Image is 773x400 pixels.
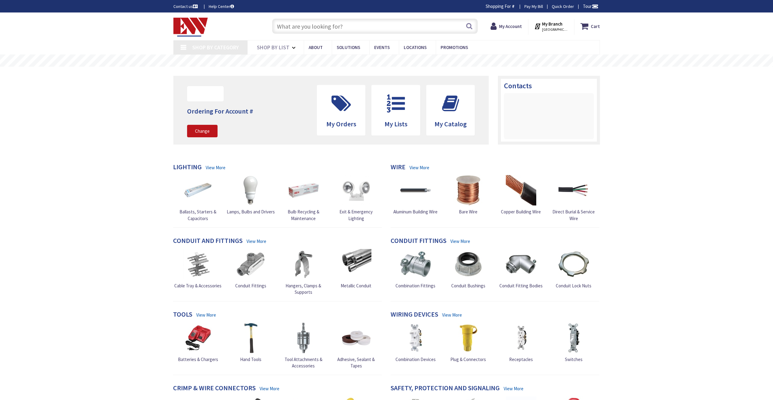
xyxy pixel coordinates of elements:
span: Solutions [337,44,360,50]
a: Combination Devices Combination Devices [395,323,436,363]
span: Bare Wire [459,209,477,215]
a: Quick Order [552,3,574,9]
a: Plug & Connectors Plug & Connectors [450,323,486,363]
span: Batteries & Chargers [178,356,218,362]
span: About [309,44,323,50]
a: Bulb Recycling & Maintenance Bulb Recycling & Maintenance [278,175,328,222]
a: Combination Fittings Combination Fittings [395,249,435,289]
a: Conduit Fittings Conduit Fittings [235,249,266,289]
a: Bare Wire Bare Wire [453,175,484,215]
h4: Crimp & Wire Connectors [173,384,256,393]
span: Conduit Fitting Bodies [499,283,543,289]
a: Exit & Emergency Lighting Exit & Emergency Lighting [331,175,381,222]
input: What are you looking for? [272,19,478,34]
img: Cable Tray & Accessories [183,249,213,279]
a: View More [504,385,523,392]
img: Conduit Lock Nuts [558,249,589,279]
a: Ballasts, Starters & Capacitors Ballasts, Starters & Capacitors [173,175,223,222]
a: View More [196,312,216,318]
a: Hand Tools Hand Tools [236,323,266,363]
span: Metallic Conduit [341,283,371,289]
img: Aluminum Building Wire [400,175,431,205]
img: Tool Attachments & Accessories [288,323,319,353]
img: Hangers, Clamps & Supports [288,249,319,279]
div: My Branch [GEOGRAPHIC_DATA], [GEOGRAPHIC_DATA] [534,21,568,32]
a: Conduit Bushings Conduit Bushings [451,249,485,289]
a: Metallic Conduit Metallic Conduit [341,249,371,289]
img: Conduit Fitting Bodies [506,249,536,279]
a: Help Center [209,3,234,9]
span: Exit & Emergency Lighting [339,209,373,221]
span: Shopping For [486,3,511,9]
a: My Orders [317,85,365,135]
img: Copper Building Wire [506,175,536,205]
span: Hangers, Clamps & Supports [285,283,321,295]
a: Conduit Fitting Bodies Conduit Fitting Bodies [499,249,543,289]
a: Cable Tray & Accessories Cable Tray & Accessories [174,249,222,289]
span: Bulb Recycling & Maintenance [288,209,319,221]
h4: Wiring Devices [391,311,438,319]
a: My Lists [372,85,420,135]
span: Cable Tray & Accessories [174,283,222,289]
span: Combination Devices [395,356,436,362]
strong: # [512,3,515,9]
a: Copper Building Wire Copper Building Wire [501,175,541,215]
span: My Lists [385,120,407,128]
a: View More [410,164,429,171]
span: Promotions [441,44,468,50]
span: Conduit Fittings [235,283,266,289]
a: Contact us [173,3,199,9]
h4: Tools [173,311,192,319]
img: Receptacles [506,323,536,353]
span: Locations [404,44,427,50]
img: Plug & Connectors [453,323,484,353]
span: Direct Burial & Service Wire [552,209,595,221]
a: Lamps, Bulbs and Drivers Lamps, Bulbs and Drivers [227,175,275,215]
img: Bulb Recycling & Maintenance [288,175,319,205]
a: Switches Switches [558,323,589,363]
span: Hand Tools [240,356,261,362]
span: Conduit Bushings [451,283,485,289]
a: View More [442,312,462,318]
h4: Conduit and Fittings [173,237,243,246]
a: View More [450,238,470,244]
img: Exit & Emergency Lighting [341,175,371,205]
h4: Ordering For Account # [187,107,253,115]
span: Switches [565,356,583,362]
span: Tour [583,3,598,9]
span: Lamps, Bulbs and Drivers [227,209,275,215]
h4: Lighting [173,163,202,172]
a: View More [246,238,266,244]
a: Cart [580,21,600,32]
a: Direct Burial & Service Wire Direct Burial & Service Wire [549,175,599,222]
span: Plug & Connectors [450,356,486,362]
a: Pay My Bill [524,3,543,9]
img: Direct Burial & Service Wire [558,175,589,205]
a: View More [206,164,225,171]
img: Electrical Wholesalers, Inc. [173,18,208,37]
span: Shop By Category [192,44,239,51]
img: Conduit Fittings [236,249,266,279]
span: Ballasts, Starters & Capacitors [179,209,216,221]
img: Switches [558,323,589,353]
a: View More [260,385,279,392]
h4: Conduit Fittings [391,237,446,246]
h3: Contacts [504,82,594,90]
a: Adhesive, Sealant & Tapes Adhesive, Sealant & Tapes [331,323,381,369]
span: Receptacles [509,356,533,362]
a: Aluminum Building Wire Aluminum Building Wire [393,175,438,215]
img: Adhesive, Sealant & Tapes [341,323,371,353]
a: Batteries & Chargers Batteries & Chargers [178,323,218,363]
img: Batteries & Chargers [183,323,213,353]
h4: Wire [391,163,406,172]
span: Combination Fittings [395,283,435,289]
strong: My Branch [542,21,562,27]
a: Receptacles Receptacles [506,323,536,363]
span: Aluminum Building Wire [393,209,438,215]
img: Hand Tools [236,323,266,353]
a: Tool Attachments & Accessories Tool Attachments & Accessories [278,323,328,369]
span: Shop By List [257,44,289,51]
strong: Cart [591,21,600,32]
span: My Catalog [434,120,467,128]
span: Tool Attachments & Accessories [285,356,322,369]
